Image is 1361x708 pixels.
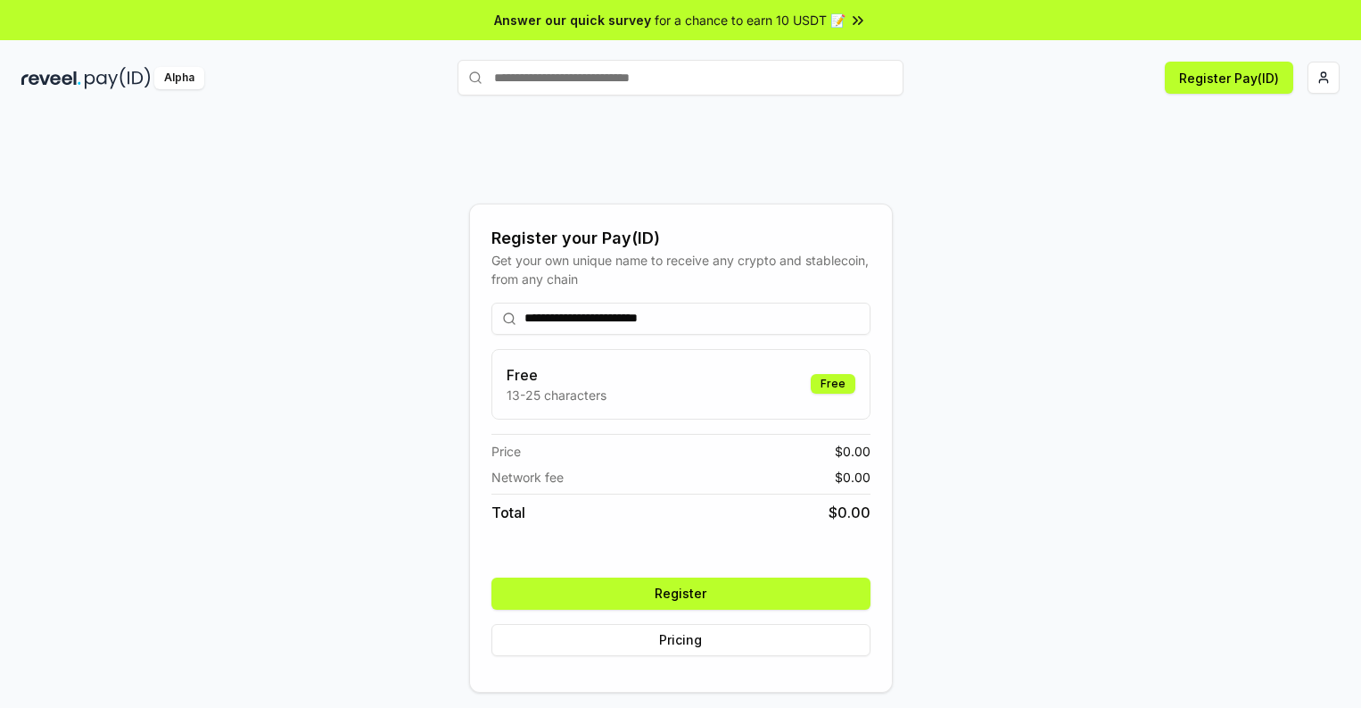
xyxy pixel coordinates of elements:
[491,442,521,461] span: Price
[491,468,564,487] span: Network fee
[507,386,606,404] p: 13-25 characters
[491,578,870,610] button: Register
[491,502,525,523] span: Total
[491,226,870,251] div: Register your Pay(ID)
[829,502,870,523] span: $ 0.00
[1165,62,1293,94] button: Register Pay(ID)
[835,468,870,487] span: $ 0.00
[491,624,870,656] button: Pricing
[21,67,81,89] img: reveel_dark
[655,11,845,29] span: for a chance to earn 10 USDT 📝
[154,67,204,89] div: Alpha
[507,364,606,386] h3: Free
[811,374,855,394] div: Free
[835,442,870,461] span: $ 0.00
[494,11,651,29] span: Answer our quick survey
[491,251,870,288] div: Get your own unique name to receive any crypto and stablecoin, from any chain
[85,67,151,89] img: pay_id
